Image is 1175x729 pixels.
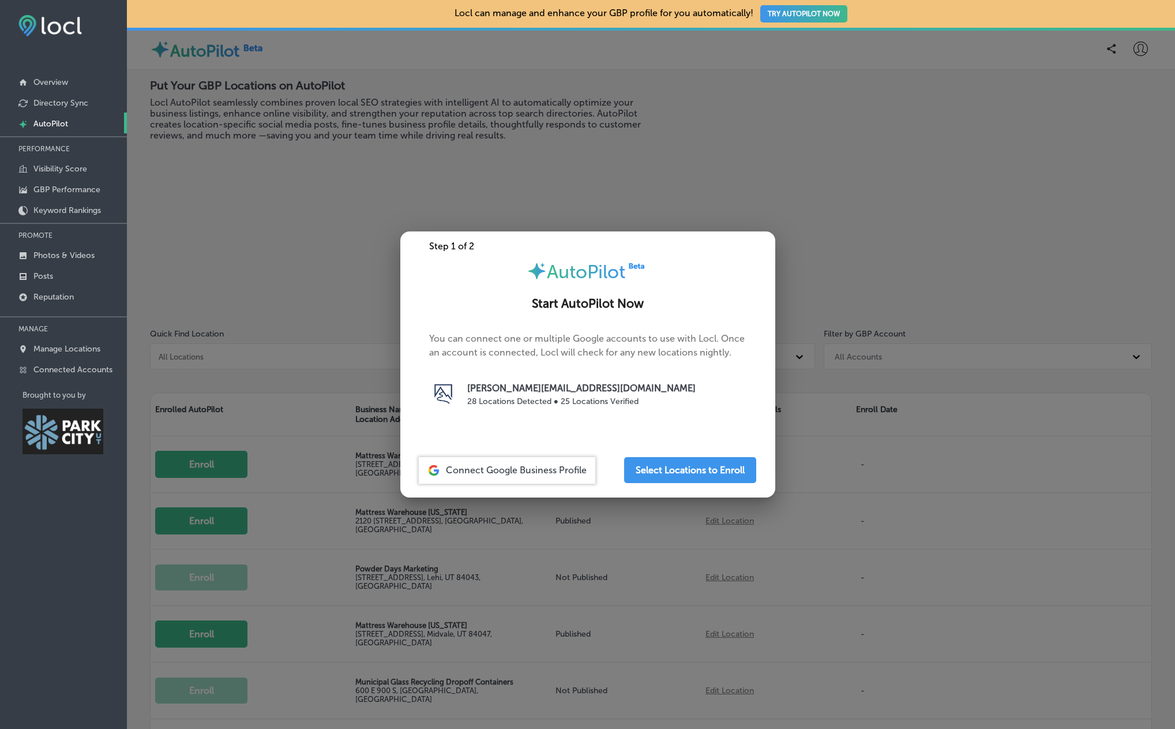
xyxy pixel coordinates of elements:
img: fda3e92497d09a02dc62c9cd864e3231.png [18,15,82,36]
img: Park City [22,409,103,454]
p: GBP Performance [33,185,100,195]
span: Connect Google Business Profile [446,465,587,476]
p: Directory Sync [33,98,88,108]
p: You can connect one or multiple Google accounts to use with Locl. Once an account is connected, L... [429,332,746,420]
p: Posts [33,271,53,281]
p: Brought to you by [22,391,127,399]
span: AutoPilot [547,261,625,283]
p: AutoPilot [33,119,68,129]
p: 28 Locations Detected ● 25 Locations Verified [467,395,696,408]
p: Manage Locations [33,344,100,354]
img: autopilot-icon [527,261,547,281]
p: [PERSON_NAME][EMAIL_ADDRESS][DOMAIN_NAME] [467,382,696,395]
p: Reputation [33,292,74,302]
p: Overview [33,77,68,87]
p: Connected Accounts [33,365,112,375]
div: Step 1 of 2 [400,241,775,252]
p: Visibility Score [33,164,87,174]
button: Select Locations to Enroll [624,457,756,483]
p: Keyword Rankings [33,205,101,215]
button: TRY AUTOPILOT NOW [760,5,847,23]
p: Photos & Videos [33,251,95,260]
img: Beta [625,261,648,271]
h2: Start AutoPilot Now [414,297,761,311]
